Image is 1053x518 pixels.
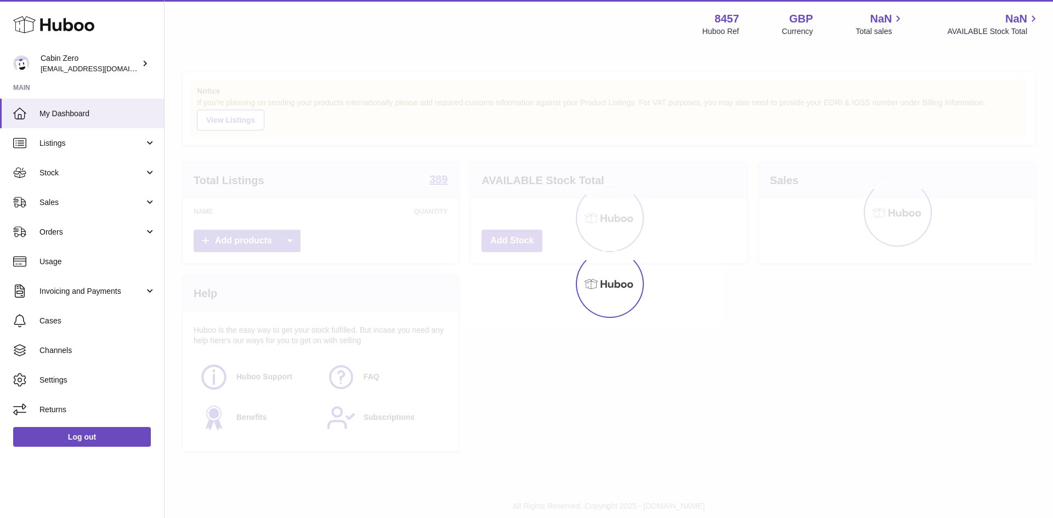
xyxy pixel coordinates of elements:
[39,138,144,149] span: Listings
[789,12,813,26] strong: GBP
[856,26,904,37] span: Total sales
[870,12,892,26] span: NaN
[703,26,739,37] div: Huboo Ref
[856,12,904,37] a: NaN Total sales
[39,345,156,356] span: Channels
[947,12,1040,37] a: NaN AVAILABLE Stock Total
[13,55,30,72] img: internalAdmin-8457@internal.huboo.com
[41,53,139,74] div: Cabin Zero
[39,286,144,297] span: Invoicing and Payments
[39,375,156,385] span: Settings
[715,12,739,26] strong: 8457
[41,64,161,73] span: [EMAIL_ADDRESS][DOMAIN_NAME]
[1005,12,1027,26] span: NaN
[39,257,156,267] span: Usage
[39,405,156,415] span: Returns
[39,227,144,237] span: Orders
[39,197,144,208] span: Sales
[947,26,1040,37] span: AVAILABLE Stock Total
[782,26,813,37] div: Currency
[13,427,151,447] a: Log out
[39,109,156,119] span: My Dashboard
[39,168,144,178] span: Stock
[39,316,156,326] span: Cases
